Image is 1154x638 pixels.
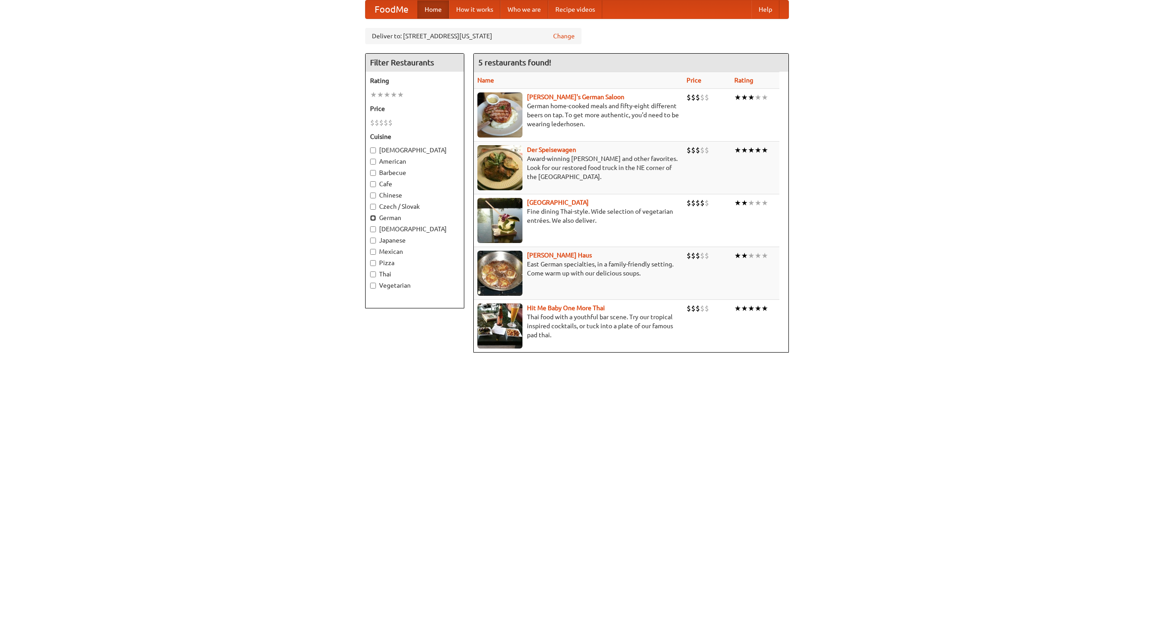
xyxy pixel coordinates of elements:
li: $ [691,92,696,102]
li: ★ [734,198,741,208]
p: Thai food with a youthful bar scene. Try our tropical inspired cocktails, or tuck into a plate of... [477,312,679,340]
label: Japanese [370,236,459,245]
li: ★ [761,303,768,313]
a: Home [417,0,449,18]
li: $ [696,303,700,313]
li: $ [388,118,393,128]
li: ★ [748,303,755,313]
li: $ [687,303,691,313]
li: ★ [761,251,768,261]
li: $ [696,145,700,155]
li: ★ [761,92,768,102]
li: $ [696,92,700,102]
li: ★ [748,145,755,155]
label: [DEMOGRAPHIC_DATA] [370,146,459,155]
li: $ [705,303,709,313]
input: Mexican [370,249,376,255]
li: ★ [755,303,761,313]
input: Chinese [370,193,376,198]
li: ★ [734,92,741,102]
a: Help [751,0,779,18]
li: $ [700,198,705,208]
li: ★ [741,92,748,102]
li: ★ [734,145,741,155]
p: Award-winning [PERSON_NAME] and other favorites. Look for our restored food truck in the NE corne... [477,154,679,181]
input: Cafe [370,181,376,187]
label: German [370,213,459,222]
li: ★ [755,251,761,261]
li: $ [370,118,375,128]
label: Chinese [370,191,459,200]
label: Czech / Slovak [370,202,459,211]
li: ★ [748,198,755,208]
h5: Price [370,104,459,113]
li: ★ [734,251,741,261]
label: Vegetarian [370,281,459,290]
li: ★ [390,90,397,100]
li: ★ [748,92,755,102]
li: ★ [377,90,384,100]
li: ★ [761,145,768,155]
label: Barbecue [370,168,459,177]
li: ★ [734,303,741,313]
h5: Cuisine [370,132,459,141]
li: $ [691,198,696,208]
input: Japanese [370,238,376,243]
li: ★ [741,145,748,155]
div: Deliver to: [STREET_ADDRESS][US_STATE] [365,28,582,44]
a: [PERSON_NAME]'s German Saloon [527,93,624,101]
label: [DEMOGRAPHIC_DATA] [370,225,459,234]
label: Pizza [370,258,459,267]
img: kohlhaus.jpg [477,251,522,296]
li: $ [687,145,691,155]
a: Who we are [500,0,548,18]
a: [GEOGRAPHIC_DATA] [527,199,589,206]
input: Thai [370,271,376,277]
li: $ [687,251,691,261]
li: $ [705,145,709,155]
li: $ [691,303,696,313]
li: ★ [755,145,761,155]
li: $ [691,145,696,155]
a: Change [553,32,575,41]
li: ★ [370,90,377,100]
a: Recipe videos [548,0,602,18]
label: Mexican [370,247,459,256]
li: $ [375,118,379,128]
li: $ [700,251,705,261]
h5: Rating [370,76,459,85]
li: $ [696,198,700,208]
input: [DEMOGRAPHIC_DATA] [370,226,376,232]
li: ★ [741,251,748,261]
img: speisewagen.jpg [477,145,522,190]
input: Barbecue [370,170,376,176]
p: German home-cooked meals and fifty-eight different beers on tap. To get more authentic, you'd nee... [477,101,679,129]
li: $ [705,92,709,102]
li: $ [384,118,388,128]
a: FoodMe [366,0,417,18]
li: ★ [755,198,761,208]
img: satay.jpg [477,198,522,243]
li: ★ [384,90,390,100]
label: Thai [370,270,459,279]
a: Der Speisewagen [527,146,576,153]
input: [DEMOGRAPHIC_DATA] [370,147,376,153]
li: $ [696,251,700,261]
li: ★ [761,198,768,208]
a: Rating [734,77,753,84]
li: $ [700,303,705,313]
a: How it works [449,0,500,18]
a: Price [687,77,701,84]
input: Pizza [370,260,376,266]
ng-pluralize: 5 restaurants found! [478,58,551,67]
label: American [370,157,459,166]
a: [PERSON_NAME] Haus [527,252,592,259]
li: $ [705,198,709,208]
a: Hit Me Baby One More Thai [527,304,605,312]
input: American [370,159,376,165]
